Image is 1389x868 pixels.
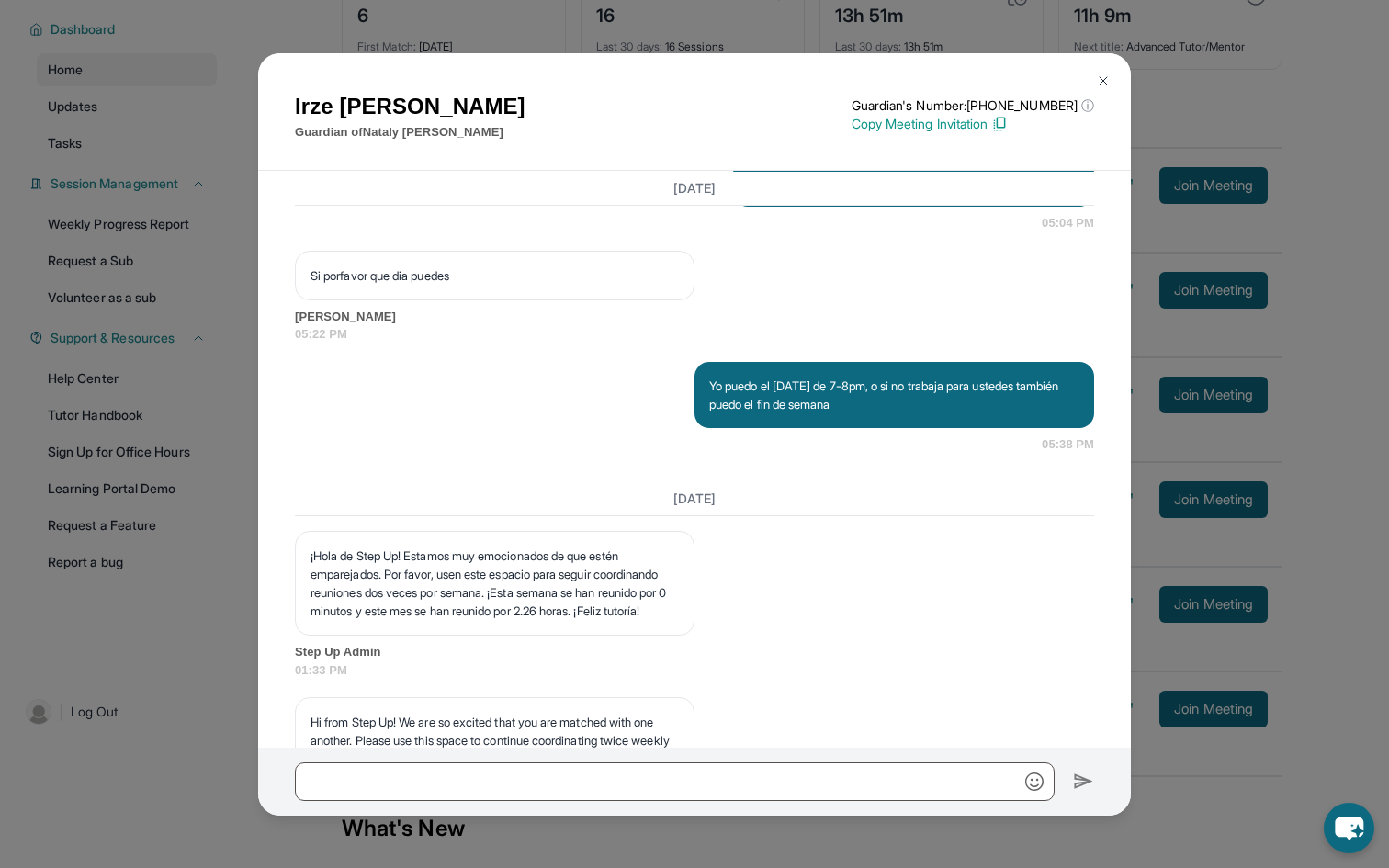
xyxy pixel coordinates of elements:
p: Guardian of Nataly [PERSON_NAME] [295,123,525,141]
span: 05:04 PM [1042,214,1094,232]
p: Guardian's Number: [PHONE_NUMBER] [852,96,1094,115]
p: Yo puedo el [DATE] de 7-8pm, o si no trabaja para ustedes también puedo el fin de semana [709,377,1079,413]
img: Close Icon [1096,73,1111,88]
span: Step Up Admin [295,643,1094,661]
span: [PERSON_NAME] [295,308,1094,326]
span: 05:22 PM [295,325,1094,344]
p: Hi from Step Up! We are so excited that you are matched with one another. Please use this space t... [311,713,679,786]
img: Emoji [1025,772,1044,791]
img: Copy Icon [991,116,1008,132]
p: ¡Hola de Step Up! Estamos muy emocionados de que estén emparejados. Por favor, usen este espacio ... [311,547,679,620]
p: Copy Meeting Invitation [852,115,1094,133]
h3: [DATE] [295,178,1094,197]
p: Si porfavor que dia puedes [311,266,679,285]
h3: [DATE] [295,490,1094,508]
button: chat-button [1324,803,1374,853]
img: Send icon [1073,771,1094,793]
h1: Irze [PERSON_NAME] [295,90,525,123]
span: ⓘ [1081,96,1094,115]
span: 01:33 PM [295,661,1094,680]
span: 05:38 PM [1042,435,1094,454]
